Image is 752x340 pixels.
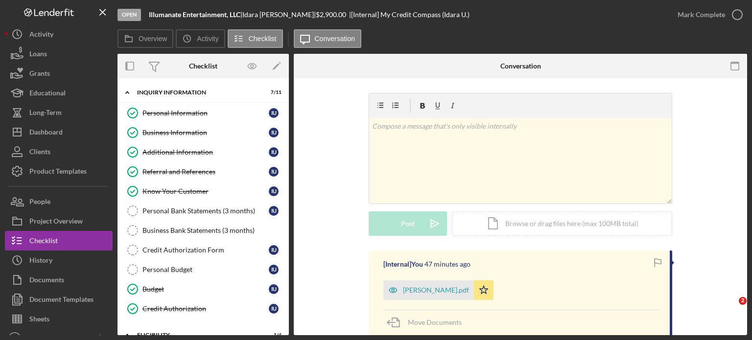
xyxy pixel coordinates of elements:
button: Post [369,211,447,236]
button: Conversation [294,29,362,48]
button: History [5,250,113,270]
label: Overview [139,35,167,43]
a: Credit AuthorizationIU [122,299,284,318]
div: I U [269,265,279,274]
div: Grants [29,64,50,86]
div: Dashboard [29,122,63,144]
a: Additional InformationIU [122,142,284,162]
div: | [149,11,242,19]
div: I U [269,128,279,137]
div: I U [269,206,279,216]
div: Open [117,9,141,21]
div: Educational [29,83,66,105]
span: Move Documents [408,318,462,326]
a: Personal BudgetIU [122,260,284,279]
div: Activity [29,24,53,46]
a: Business InformationIU [122,123,284,142]
div: 7 / 11 [264,90,282,95]
button: Document Templates [5,290,113,309]
button: Clients [5,142,113,161]
div: I U [269,167,279,177]
button: Activity [5,24,113,44]
div: [Internal] You [383,260,423,268]
button: Activity [176,29,225,48]
button: Product Templates [5,161,113,181]
button: Overview [117,29,173,48]
button: People [5,192,113,211]
div: History [29,250,52,272]
div: Personal Bank Statements (3 months) [142,207,269,215]
button: Long-Term [5,103,113,122]
button: Dashboard [5,122,113,142]
div: Long-Term [29,103,62,125]
a: Credit Authorization FormIU [122,240,284,260]
div: Loans [29,44,47,66]
label: Conversation [315,35,355,43]
b: Illumanate Entertainment, LLC [149,10,240,19]
button: Project Overview [5,211,113,231]
div: Checklist [189,62,217,70]
div: | [Internal] My Credit Compass (Idara U.) [349,11,470,19]
div: I U [269,284,279,294]
a: Grants [5,64,113,83]
div: I U [269,108,279,118]
button: Checklist [228,29,283,48]
div: Document Templates [29,290,94,312]
div: Documents [29,270,64,292]
div: Additional Information [142,148,269,156]
label: Activity [197,35,218,43]
div: Clients [29,142,50,164]
div: Checklist [29,231,58,253]
a: Referral and ReferencesIU [122,162,284,181]
div: Idara [PERSON_NAME] | [242,11,316,19]
span: 2 [739,297,747,305]
a: Know Your CustomerIU [122,181,284,201]
a: Business Bank Statements (3 months) [122,221,284,240]
iframe: Intercom live chat [719,297,742,320]
button: Loans [5,44,113,64]
div: Product Templates [29,161,87,183]
div: I U [269,186,279,196]
div: Credit Authorization Form [142,246,269,254]
time: 2025-08-20 11:30 [424,260,470,268]
div: Personal Information [142,109,269,117]
div: People [29,192,50,214]
div: Business Bank Statements (3 months) [142,227,283,234]
button: Sheets [5,309,113,329]
div: ELIGIBILITY [137,332,257,338]
div: Know Your Customer [142,187,269,195]
div: I U [269,304,279,314]
div: Post [401,211,415,236]
div: $2,900.00 [316,11,349,19]
div: Conversation [500,62,541,70]
div: I U [269,245,279,255]
div: Sheets [29,309,49,331]
label: Checklist [249,35,277,43]
button: Mark Complete [668,5,747,24]
a: Personal Bank Statements (3 months)IU [122,201,284,221]
div: INQUIRY INFORMATION [137,90,257,95]
div: Referral and References [142,168,269,176]
div: 1 / 4 [264,332,282,338]
a: BudgetIU [122,279,284,299]
button: Checklist [5,231,113,250]
button: Educational [5,83,113,103]
div: Budget [142,285,269,293]
a: Personal InformationIU [122,103,284,123]
div: I U [269,147,279,157]
div: Project Overview [29,211,83,233]
button: Documents [5,270,113,290]
div: Credit Authorization [142,305,269,313]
